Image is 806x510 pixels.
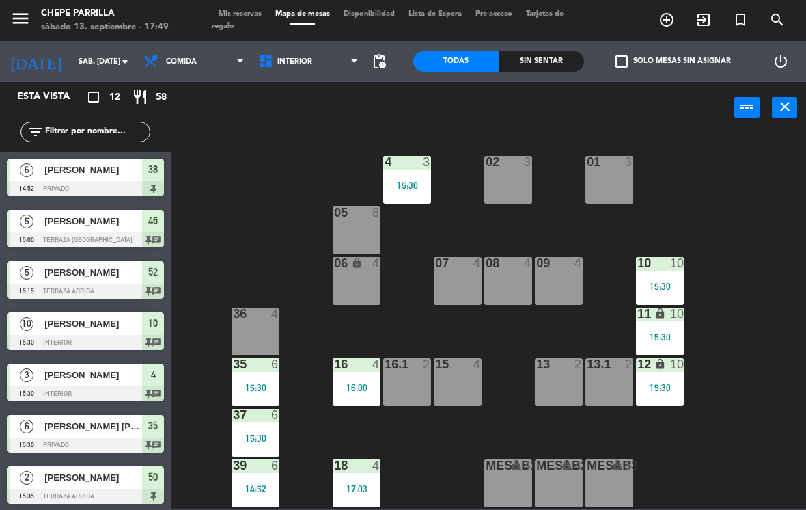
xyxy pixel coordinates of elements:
span: 4 [151,366,156,383]
i: lock [654,308,666,319]
i: restaurant [132,89,148,105]
div: 10 [637,257,638,269]
div: 2 [574,358,583,371]
div: 8 [372,206,380,219]
div: sábado 13. septiembre - 17:49 [41,21,169,34]
span: check_box_outline_blank [615,55,628,68]
span: [PERSON_NAME] [PERSON_NAME] [44,419,142,433]
div: 4 [524,459,532,472]
div: 10 [670,257,684,269]
div: 06 [334,257,335,269]
span: Interior [277,57,312,66]
div: 2 [625,358,633,371]
span: 3 [20,368,33,382]
i: turned_in_not [732,12,749,28]
div: 01 [587,156,587,168]
div: Sin sentar [499,51,584,72]
div: 36 [233,308,234,320]
span: [PERSON_NAME] [44,368,142,382]
div: 13 [536,358,537,371]
span: 5 [20,266,33,280]
i: close [777,98,793,115]
div: 4 [473,358,482,371]
span: 10 [148,315,158,332]
div: 15:30 [383,180,431,190]
div: 4 [372,358,380,371]
i: power_settings_new [773,53,789,70]
i: lock [561,459,572,471]
div: 4 [372,257,380,269]
div: 15:30 [232,383,279,392]
div: 35 [233,358,234,371]
span: Mapa de mesas [268,10,337,18]
div: 18 [334,459,335,472]
i: menu [10,8,31,29]
span: 2 [20,471,33,485]
div: 15:30 [232,433,279,443]
span: BUSCAR [759,8,796,31]
span: Comida [166,57,197,66]
div: 4 [372,459,380,472]
span: 52 [148,264,158,280]
div: 14:52 [232,484,279,494]
span: WALK IN [685,8,722,31]
div: 05 [334,206,335,219]
div: 4 [524,257,532,269]
div: 09 [536,257,537,269]
div: 6 [271,358,279,371]
span: Mis reservas [212,10,268,18]
div: 15:30 [636,383,684,392]
span: 6 [20,420,33,433]
div: 12 [637,358,638,371]
div: 39 [233,459,234,472]
div: 10 [670,308,684,320]
div: 17:03 [333,484,380,494]
div: 16 [334,358,335,371]
div: 8 [625,459,633,472]
div: 07 [435,257,436,269]
i: crop_square [85,89,102,105]
div: 13.1 [587,358,587,371]
div: 4 [574,257,583,269]
i: lock [351,257,363,269]
div: MESAB3 [587,459,587,472]
span: 38 [148,161,158,178]
span: 46 [148,213,158,229]
span: RESERVAR MESA [648,8,685,31]
div: Todas [413,51,499,72]
span: pending_actions [371,53,387,70]
i: lock [611,459,623,471]
div: MESAB2 [536,459,537,472]
span: 35 [148,418,158,434]
span: [PERSON_NAME] [44,317,142,331]
span: [PERSON_NAME] [44,214,142,228]
div: 3 [625,156,633,168]
input: Filtrar por nombre... [44,124,150,139]
span: 5 [20,215,33,228]
div: 15 [435,358,436,371]
button: power_input [734,97,760,118]
div: 10 [670,358,684,371]
div: 6 [271,459,279,472]
i: filter_list [27,124,44,140]
span: 58 [156,90,167,105]
span: 12 [109,90,120,105]
div: 4 [473,257,482,269]
i: exit_to_app [695,12,712,28]
span: Reserva especial [722,8,759,31]
span: 6 [20,163,33,177]
label: Solo mesas sin asignar [615,55,731,68]
button: menu [10,8,31,33]
div: 16:00 [333,383,380,392]
div: 11 [637,308,638,320]
div: 37 [233,409,234,421]
div: 2 [423,358,431,371]
div: 3 [423,156,431,168]
div: Esta vista [7,89,98,105]
div: 6 [271,409,279,421]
